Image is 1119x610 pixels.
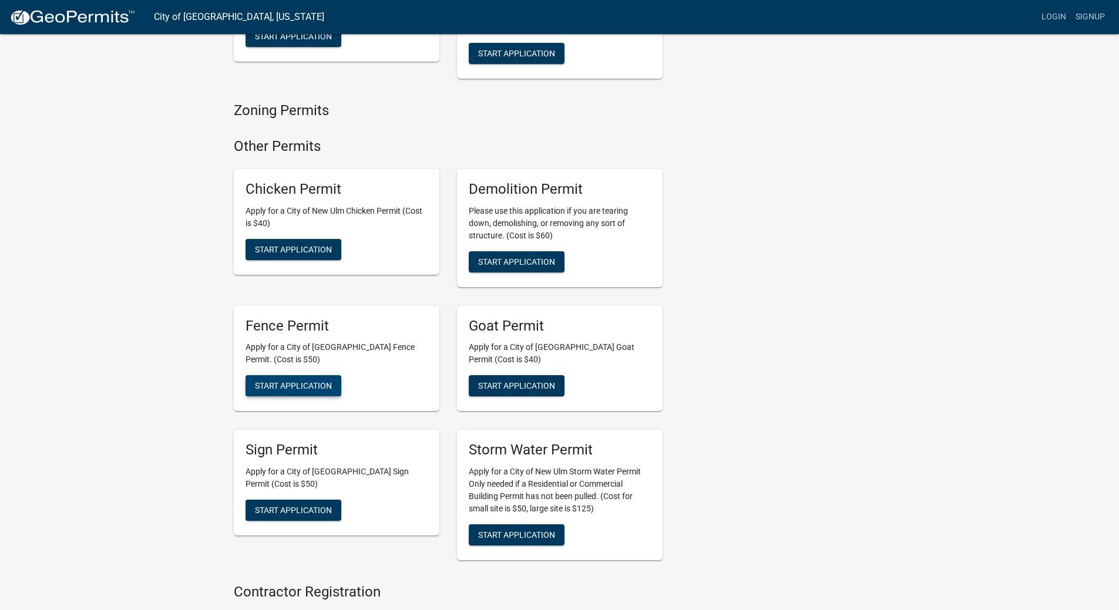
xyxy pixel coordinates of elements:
h5: Chicken Permit [246,181,428,198]
span: Start Application [478,49,555,58]
h5: Fence Permit [246,318,428,335]
h5: Goat Permit [469,318,651,335]
span: Start Application [478,257,555,266]
h4: Other Permits [234,138,663,155]
p: Apply for a City of New Ulm Storm Water Permit Only needed if a Residential or Commercial Buildin... [469,466,651,515]
span: Start Application [255,381,332,390]
span: Start Application [478,381,555,390]
p: Please use this application if you are tearing down, demolishing, or removing any sort of structu... [469,205,651,242]
h5: Storm Water Permit [469,442,651,459]
p: Apply for a City of [GEOGRAPHIC_DATA] Fence Permit. (Cost is $50) [246,341,428,366]
a: Signup [1071,6,1110,28]
a: City of [GEOGRAPHIC_DATA], [US_STATE] [154,7,324,27]
button: Start Application [469,251,564,272]
span: Start Application [255,244,332,254]
h5: Demolition Permit [469,181,651,198]
span: Start Application [255,32,332,41]
button: Start Application [469,375,564,396]
h4: Contractor Registration [234,584,663,601]
span: Start Application [478,530,555,540]
button: Start Application [246,239,341,260]
p: Apply for a City of [GEOGRAPHIC_DATA] Sign Permit (Cost is $50) [246,466,428,490]
button: Start Application [246,375,341,396]
h4: Zoning Permits [234,102,663,119]
p: Apply for a City of [GEOGRAPHIC_DATA] Goat Permit (Cost is $40) [469,341,651,366]
button: Start Application [246,26,341,47]
button: Start Application [469,43,564,64]
button: Start Application [246,500,341,521]
a: Login [1037,6,1071,28]
button: Start Application [469,524,564,545]
span: Start Application [255,505,332,515]
h5: Sign Permit [246,442,428,459]
p: Apply for a City of New Ulm Chicken Permit (Cost is $40) [246,205,428,230]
